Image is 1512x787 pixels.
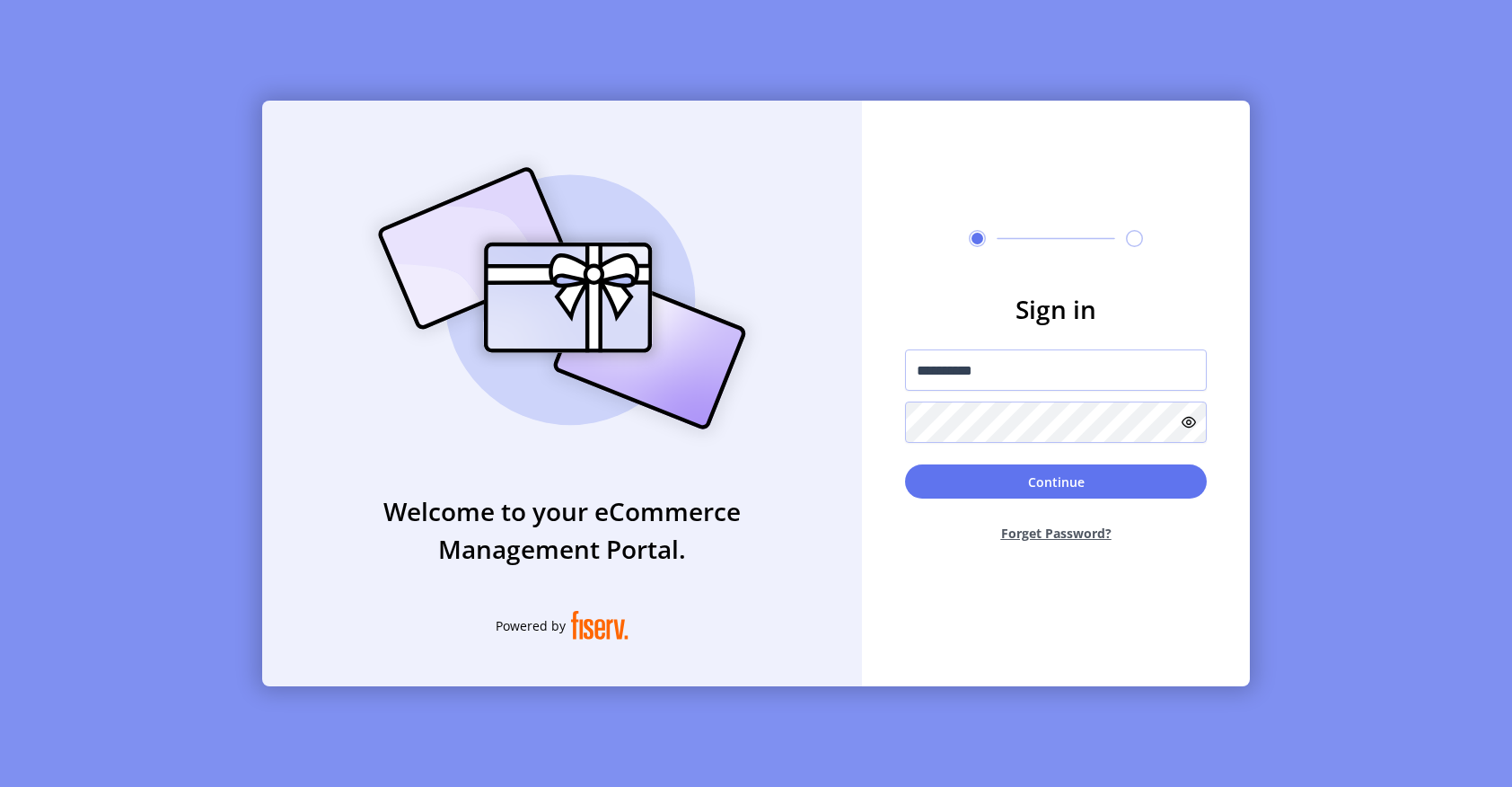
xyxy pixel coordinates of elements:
h3: Welcome to your eCommerce Management Portal. [262,492,862,568]
button: Continue [905,464,1207,499]
h3: Sign in [905,290,1207,328]
span: Powered by [496,616,566,635]
img: card_Illustration.svg [351,147,773,449]
button: Forget Password? [905,509,1207,557]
